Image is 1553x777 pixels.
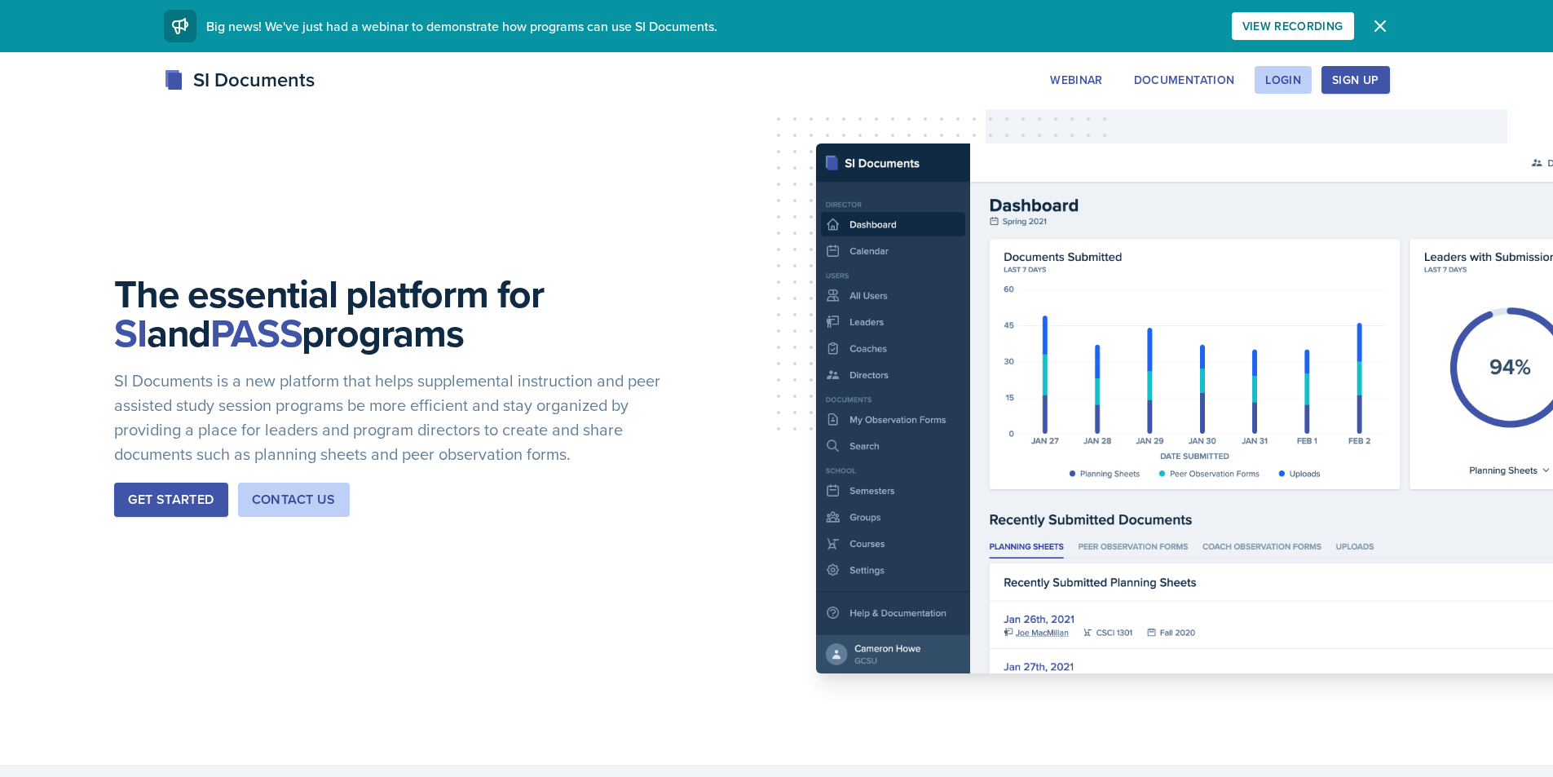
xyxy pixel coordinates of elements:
button: Login [1255,66,1312,94]
button: Webinar [1039,66,1113,94]
div: Webinar [1050,73,1102,86]
button: Sign Up [1321,66,1389,94]
button: Contact Us [238,483,350,517]
div: Login [1265,73,1301,86]
div: Contact Us [252,490,336,510]
span: Big news! We've just had a webinar to demonstrate how programs can use SI Documents. [206,17,717,35]
div: Get Started [128,490,214,510]
button: Documentation [1123,66,1246,94]
div: Documentation [1134,73,1235,86]
div: View Recording [1242,20,1343,33]
button: Get Started [114,483,227,517]
div: Sign Up [1332,73,1379,86]
button: View Recording [1232,12,1354,40]
div: SI Documents [164,65,315,95]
